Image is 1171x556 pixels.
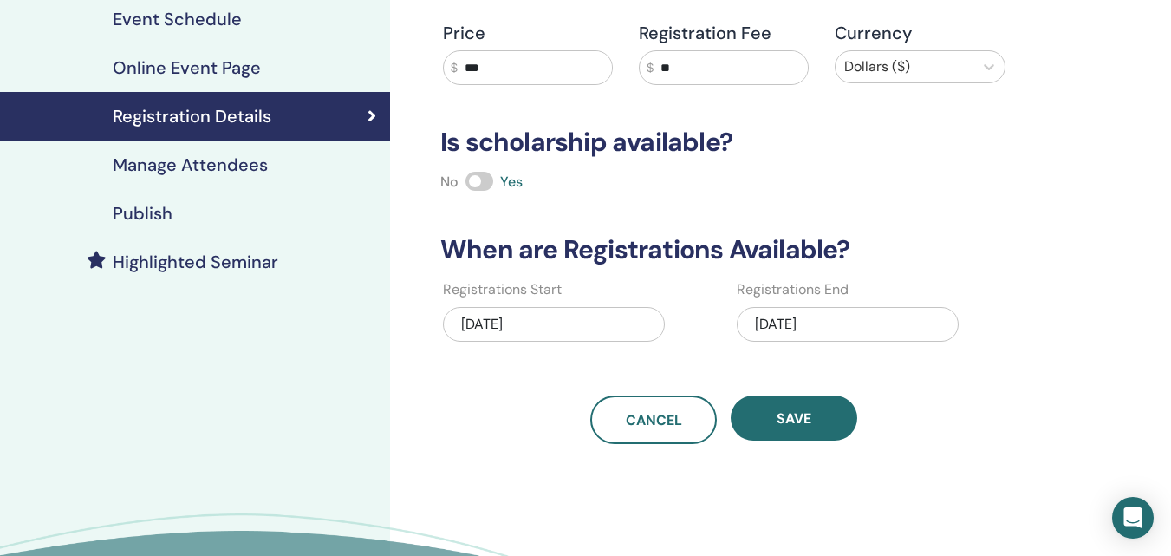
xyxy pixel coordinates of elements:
span: $ [647,59,654,77]
h4: Currency [835,23,1005,43]
div: Open Intercom Messenger [1112,497,1154,539]
h3: Is scholarship available? [430,127,1018,158]
h4: Highlighted Seminar [113,252,278,272]
h4: Price [443,23,613,43]
h4: Event Schedule [113,9,242,29]
label: Registrations Start [443,279,562,300]
h4: Online Event Page [113,57,261,78]
span: Cancel [626,411,682,429]
span: Yes [500,173,523,191]
div: [DATE] [443,307,665,342]
h3: When are Registrations Available? [430,234,1018,265]
span: No [440,173,459,191]
a: Cancel [590,396,717,444]
h4: Registration Fee [639,23,809,43]
button: Save [731,396,857,441]
h4: Registration Details [113,106,271,127]
h4: Manage Attendees [113,154,268,175]
div: [DATE] [737,307,959,342]
span: Save [777,409,811,428]
span: $ [451,59,458,77]
h4: Publish [113,203,172,224]
label: Registrations End [737,279,849,300]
